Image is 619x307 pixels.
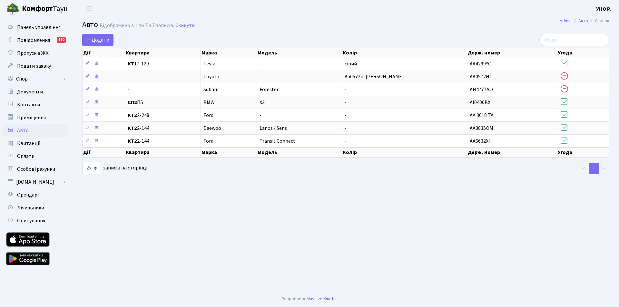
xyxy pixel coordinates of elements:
a: Лічильники [3,201,68,214]
a: Панель управління [3,21,68,34]
th: Держ. номер [467,148,557,157]
span: Лічильники [17,204,44,211]
th: Модель [257,48,342,57]
a: Контакти [3,98,68,111]
a: Авто [3,124,68,137]
span: - [345,112,347,119]
th: Квартира [125,48,201,57]
div: Розроблено . [281,295,338,302]
span: Subaru [203,86,219,93]
th: Марка [201,48,257,57]
span: AH4777AO [470,86,493,93]
b: КТ [128,60,134,67]
li: Список [588,17,609,24]
label: записів на сторінці [82,162,147,174]
span: Опитування [17,217,45,224]
a: Додати [82,34,113,46]
b: Комфорт [22,4,53,14]
th: Держ. номер [467,48,557,57]
span: Пропуск в ЖК [17,50,49,57]
th: Угода [557,148,609,157]
th: Колір [342,48,467,57]
span: 2-144 [128,126,198,131]
th: Колір [342,148,467,157]
a: Опитування [3,214,68,227]
span: сірий [345,60,357,67]
span: Toyota [203,73,219,80]
div: 780 [57,37,66,43]
span: 17-129 [128,61,198,66]
span: - [128,87,198,92]
a: Орендарі [3,188,68,201]
b: СП2 [128,99,137,106]
select: записів на сторінці [82,162,101,174]
span: Forester [260,86,279,93]
span: X3 [260,99,265,106]
span: Таун [22,4,68,14]
a: Admin [560,17,572,24]
span: Lanos / Sens [260,125,287,132]
input: Пошук... [539,34,609,46]
span: Документи [17,88,43,95]
div: Відображено з 1 по 7 з 7 записів. [100,23,174,29]
nav: breadcrumb [550,14,619,28]
a: Пропуск в ЖК [3,47,68,60]
span: - [345,99,347,106]
span: Квитанції [17,140,41,147]
a: Приміщення [3,111,68,124]
span: Повідомлення [17,37,50,44]
a: Документи [3,85,68,98]
span: Приміщення [17,114,46,121]
a: Подати заявку [3,60,68,72]
span: - [345,125,347,132]
th: Угода [557,48,609,57]
th: Модель [257,148,342,157]
span: Daewoo [203,125,221,132]
a: [DOMAIN_NAME] [3,176,68,188]
a: Повідомлення780 [3,34,68,47]
a: Авто [578,17,588,24]
span: Контакти [17,101,40,108]
th: Марка [201,148,257,157]
span: АА6632ХІ [470,138,490,145]
span: Панель управління [17,24,61,31]
a: 1 [589,163,599,174]
span: Орендарі [17,191,39,198]
a: Особові рахунки [3,163,68,176]
span: 2-144 [128,139,198,144]
th: Дії [83,48,125,57]
span: - [128,74,198,79]
b: КТ2 [128,138,137,145]
a: Massive Kinetic [307,295,337,302]
span: Оплати [17,153,34,160]
span: П5 [128,100,198,105]
span: Ford [203,138,213,145]
span: Авто [82,19,98,30]
span: АА3835ОМ [470,125,493,132]
span: АА 3618 ТА [470,112,494,119]
span: - [345,138,347,145]
button: Переключити навігацію [81,4,97,14]
a: Скинути [175,23,195,29]
span: Ford [203,112,213,119]
span: Transit Connect [260,138,295,145]
span: 2-248 [128,113,198,118]
span: Додати [86,36,109,43]
span: - [260,60,261,67]
span: АА0572НІ [470,73,491,80]
span: Авто [17,127,29,134]
span: Аа0572ні [PERSON_NAME] [345,73,404,80]
span: AI0400BX [470,99,490,106]
th: Квартира [125,148,201,157]
span: BMW [203,99,215,106]
b: КТ2 [128,112,137,119]
span: - [260,112,261,119]
span: Tesla [203,60,215,67]
a: Оплати [3,150,68,163]
th: Дії [83,148,125,157]
a: Квитанції [3,137,68,150]
img: logo.png [6,3,19,15]
span: - [345,86,347,93]
a: УНО Р. [596,5,611,13]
